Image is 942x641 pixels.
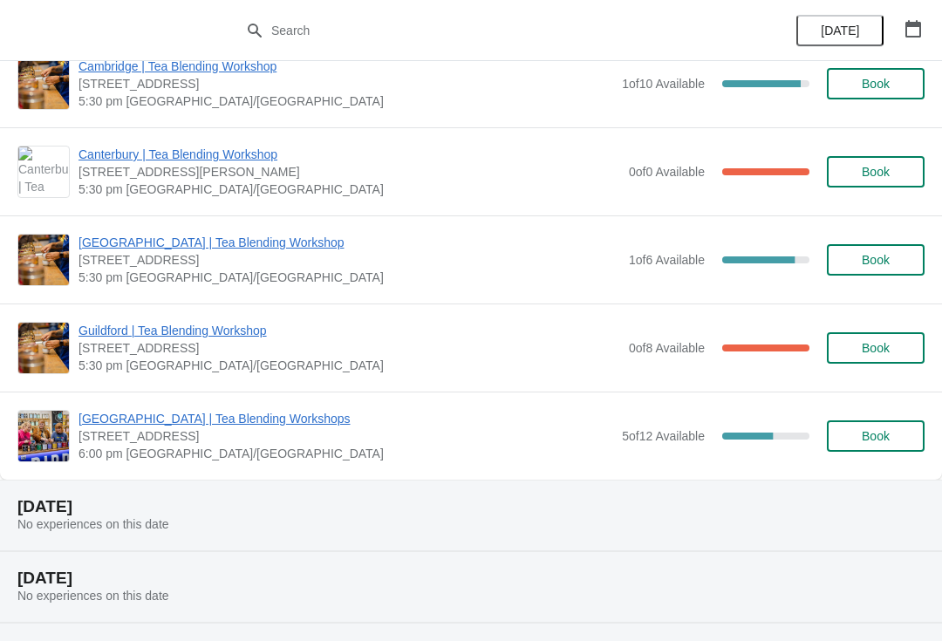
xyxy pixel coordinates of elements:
input: Search [270,15,706,46]
button: Book [827,68,925,99]
span: 0 of 8 Available [629,341,705,355]
span: Cambridge | Tea Blending Workshop [78,58,613,75]
span: [STREET_ADDRESS] [78,75,613,92]
span: [STREET_ADDRESS] [78,251,620,269]
img: London Covent Garden | Tea Blending Workshop | 11 Monmouth St, London, WC2H 9DA | 5:30 pm Europe/... [18,235,69,285]
img: Canterbury | Tea Blending Workshop | 13, The Parade, Canterbury, Kent, CT1 2SG | 5:30 pm Europe/L... [18,147,69,197]
span: No experiences on this date [17,517,169,531]
span: Canterbury | Tea Blending Workshop [78,146,620,163]
span: [GEOGRAPHIC_DATA] | Tea Blending Workshops [78,410,613,427]
h2: [DATE] [17,569,925,587]
span: [STREET_ADDRESS][PERSON_NAME] [78,163,620,181]
button: Book [827,244,925,276]
span: [GEOGRAPHIC_DATA] | Tea Blending Workshop [78,234,620,251]
button: [DATE] [796,15,884,46]
span: Book [862,253,890,267]
span: [STREET_ADDRESS] [78,427,613,445]
span: [DATE] [821,24,859,38]
span: 0 of 0 Available [629,165,705,179]
span: 6:00 pm [GEOGRAPHIC_DATA]/[GEOGRAPHIC_DATA] [78,445,613,462]
span: Book [862,77,890,91]
span: Book [862,165,890,179]
button: Book [827,420,925,452]
button: Book [827,156,925,188]
span: 1 of 10 Available [622,77,705,91]
span: Guildford | Tea Blending Workshop [78,322,620,339]
span: 5:30 pm [GEOGRAPHIC_DATA]/[GEOGRAPHIC_DATA] [78,269,620,286]
span: 1 of 6 Available [629,253,705,267]
button: Book [827,332,925,364]
span: 5:30 pm [GEOGRAPHIC_DATA]/[GEOGRAPHIC_DATA] [78,181,620,198]
span: Book [862,429,890,443]
h2: [DATE] [17,498,925,515]
span: [STREET_ADDRESS] [78,339,620,357]
img: Guildford | Tea Blending Workshop | 5 Market Street, Guildford, GU1 4LB | 5:30 pm Europe/London [18,323,69,373]
span: Book [862,341,890,355]
span: 5:30 pm [GEOGRAPHIC_DATA]/[GEOGRAPHIC_DATA] [78,357,620,374]
span: 5:30 pm [GEOGRAPHIC_DATA]/[GEOGRAPHIC_DATA] [78,92,613,110]
span: 5 of 12 Available [622,429,705,443]
span: No experiences on this date [17,589,169,603]
img: Cambridge | Tea Blending Workshop | 8-9 Green Street, Cambridge, CB2 3JU | 5:30 pm Europe/London [18,58,69,109]
img: Glasgow | Tea Blending Workshops | 215 Byres Road, Glasgow G12 8UD, UK | 6:00 pm Europe/London [18,411,69,461]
